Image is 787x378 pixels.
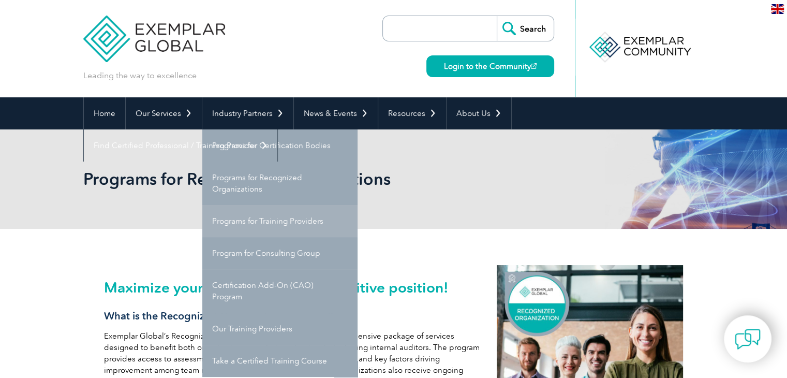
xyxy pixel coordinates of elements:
p: Leading the way to excellence [83,70,197,81]
a: Program for Consulting Group [202,237,358,269]
a: About Us [447,97,511,129]
img: contact-chat.png [735,326,761,352]
a: Resources [378,97,446,129]
a: Find Certified Professional / Training Provider [84,129,277,162]
img: en [771,4,784,14]
a: Programs for Recognized Organizations [202,162,358,205]
a: Programs for Certification Bodies [202,129,358,162]
a: Take a Certified Training Course [202,345,358,377]
a: Our Training Providers [202,313,358,345]
a: News & Events [294,97,378,129]
a: Home [84,97,125,129]
a: Programs for Training Providers [202,205,358,237]
a: Our Services [126,97,202,129]
a: Certification Add-On (CAO) Program [202,269,358,313]
a: Industry Partners [202,97,293,129]
span: Maximize your organization’s competitive position! [104,279,449,296]
a: Login to the Community [426,55,554,77]
input: Search [497,16,554,41]
h2: Programs for Recognized Organizations [83,171,518,187]
img: open_square.png [531,63,537,69]
h3: What is the Recognized Organization program? [104,310,487,323]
